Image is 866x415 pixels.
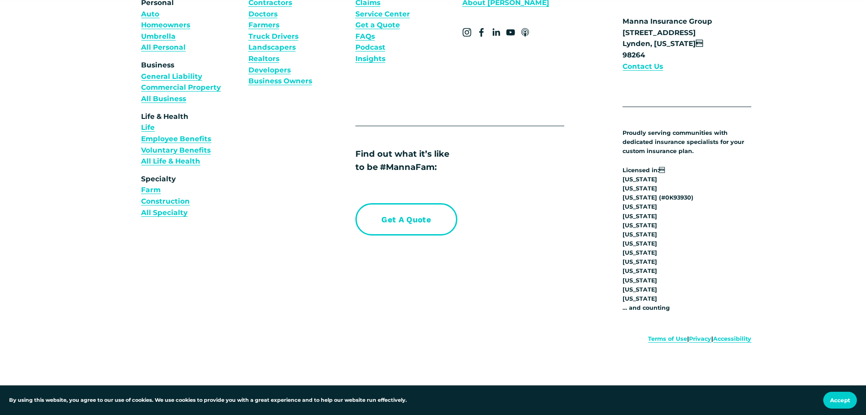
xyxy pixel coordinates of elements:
a: FAQs [355,31,375,42]
a: Commercial Property [141,82,221,93]
p: Business [141,60,243,105]
a: Podcast [355,42,385,53]
a: LinkedIn [491,28,501,37]
a: Accessibility [713,334,751,343]
a: Auto [141,9,159,20]
a: All Specialty [141,207,187,219]
a: Get a Quote [355,20,400,31]
a: YouTube [506,28,515,37]
button: Accept [823,392,857,409]
a: Homeowners [141,20,190,31]
p: Specialty [141,174,243,219]
a: Apple Podcasts [521,28,530,37]
a: Construction [141,196,190,207]
a: Employee Benefits [141,133,211,145]
a: Voluntary Benefits [141,145,211,156]
p: Find out what it’s like to be #MannaFam: [355,147,537,174]
a: Facebook [477,28,486,37]
span: Accept [830,397,850,404]
a: Instagram [462,28,471,37]
strong: Manna Insurance Group [STREET_ADDRESS] Lynden, [US_STATE] 98264 [623,17,712,59]
p: | | [596,334,752,343]
a: Umbrella [141,31,176,42]
a: General Liability [141,71,202,82]
a: Insights [355,53,385,65]
p: Life & Health [141,111,243,167]
p: Proudly serving communities with dedicated insurance specialists for your custom insurance plan. [623,128,751,156]
a: Farm [141,184,161,196]
a: Privacy [689,334,711,343]
a: Life [141,122,155,133]
a: All Life & Health [141,156,200,167]
a: Terms of Use [648,334,687,343]
a: All Personal [141,42,186,53]
strong: 0K93930) [665,194,694,201]
p: By using this website, you agree to our use of cookies. We use cookies to provide you with a grea... [9,396,407,405]
strong: Contact Us [623,62,663,71]
a: Service Center [355,9,410,20]
p: Licensed in: [US_STATE] [US_STATE] [US_STATE] (# [US_STATE] [US_STATE] [US_STATE] [US_STATE] [US... [623,166,751,313]
a: Get a Quote [355,203,457,236]
a: Business Owners [248,76,312,87]
a: Contact Us [623,61,663,72]
a: All Business [141,93,186,105]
